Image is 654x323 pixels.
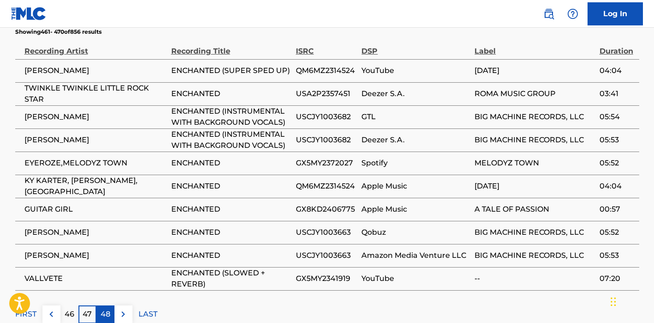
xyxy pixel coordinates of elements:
[24,273,167,284] span: VALLVETE
[24,134,167,146] span: [PERSON_NAME]
[611,288,616,316] div: Drag
[171,65,291,76] span: ENCHANTED (SUPER SPED UP)
[296,273,357,284] span: GX5MY2341919
[24,36,167,57] div: Recording Artist
[600,181,635,192] span: 04:04
[24,204,167,215] span: GUITAR GIRL
[361,36,470,57] div: DSP
[474,250,594,261] span: BIG MACHINE RECORDS, LLC
[24,175,167,197] span: KY KARTER, [PERSON_NAME], [GEOGRAPHIC_DATA]
[600,88,635,99] span: 03:41
[24,250,167,261] span: [PERSON_NAME]
[361,273,470,284] span: YouTube
[361,134,470,146] span: Deezer S.A.
[171,88,291,99] span: ENCHANTED
[171,204,291,215] span: ENCHANTED
[540,5,558,23] a: Public Search
[608,279,654,323] iframe: Chat Widget
[588,2,643,25] a: Log In
[138,309,157,320] p: LAST
[361,181,470,192] span: Apple Music
[11,7,47,20] img: MLC Logo
[171,181,291,192] span: ENCHANTED
[600,250,635,261] span: 05:53
[24,65,167,76] span: [PERSON_NAME]
[296,250,357,261] span: USCJY1003663
[564,5,582,23] div: Help
[46,309,57,320] img: left
[171,250,291,261] span: ENCHANTED
[296,204,357,215] span: GX8KD2406775
[24,158,167,169] span: EYEROZE,MELODYZ TOWN
[171,268,291,290] span: ENCHANTED (SLOWED + REVERB)
[296,181,357,192] span: QM6MZ2314524
[474,134,594,146] span: BIG MACHINE RECORDS, LLC
[24,227,167,238] span: [PERSON_NAME]
[600,134,635,146] span: 05:53
[24,83,167,105] span: TWINKLE TWINKLE LITTLE ROCK STAR
[171,227,291,238] span: ENCHANTED
[474,111,594,122] span: BIG MACHINE RECORDS, LLC
[474,158,594,169] span: MELODYZ TOWN
[567,8,578,19] img: help
[296,36,357,57] div: ISRC
[65,309,74,320] p: 46
[361,204,470,215] span: Apple Music
[361,88,470,99] span: Deezer S.A.
[15,309,36,320] p: FIRST
[296,88,357,99] span: USA2P2357451
[101,309,110,320] p: 48
[171,106,291,128] span: ENCHANTED (INSTRUMENTAL WITH BACKGROUND VOCALS)
[361,250,470,261] span: Amazon Media Venture LLC
[474,65,594,76] span: [DATE]
[296,65,357,76] span: QM6MZ2314524
[361,111,470,122] span: GTL
[171,129,291,151] span: ENCHANTED (INSTRUMENTAL WITH BACKGROUND VOCALS)
[600,273,635,284] span: 07:20
[600,227,635,238] span: 05:52
[600,111,635,122] span: 05:54
[474,181,594,192] span: [DATE]
[474,273,594,284] span: --
[361,158,470,169] span: Spotify
[24,111,167,122] span: [PERSON_NAME]
[543,8,554,19] img: search
[83,309,92,320] p: 47
[118,309,129,320] img: right
[361,227,470,238] span: Qobuz
[296,158,357,169] span: GX5MY2372027
[361,65,470,76] span: YouTube
[600,158,635,169] span: 05:52
[296,111,357,122] span: USCJY1003682
[474,227,594,238] span: BIG MACHINE RECORDS, LLC
[171,36,291,57] div: Recording Title
[296,227,357,238] span: USCJY1003663
[474,204,594,215] span: A TALE OF PASSION
[600,36,635,57] div: Duration
[600,65,635,76] span: 04:04
[296,134,357,146] span: USCJY1003682
[600,204,635,215] span: 00:57
[171,158,291,169] span: ENCHANTED
[15,28,102,36] p: Showing 461 - 470 of 856 results
[474,36,594,57] div: Label
[474,88,594,99] span: ROMA MUSIC GROUP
